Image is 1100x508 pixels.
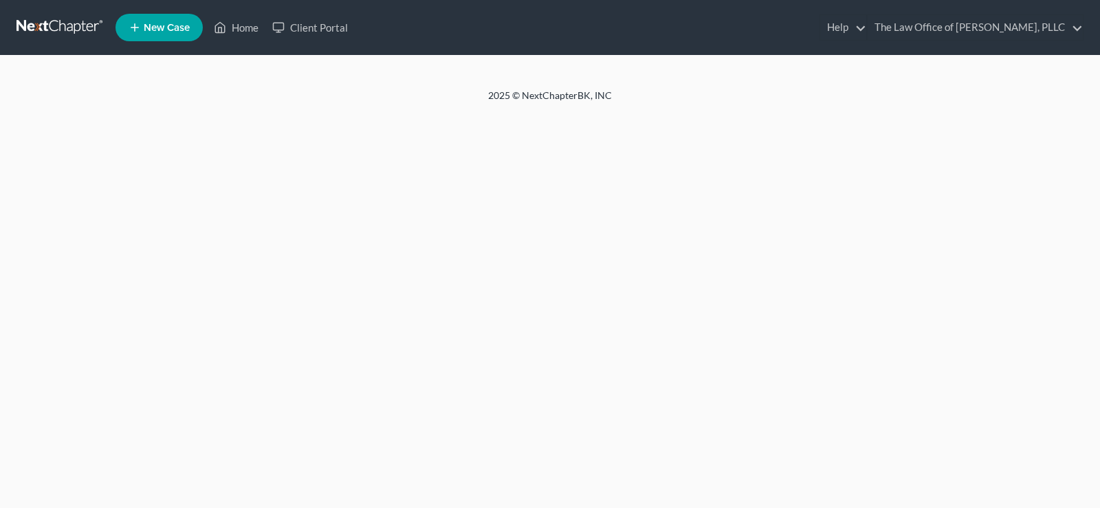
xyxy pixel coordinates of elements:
a: The Law Office of [PERSON_NAME], PLLC [868,15,1083,40]
a: Help [820,15,866,40]
new-legal-case-button: New Case [115,14,203,41]
a: Home [207,15,265,40]
div: 2025 © NextChapterBK, INC [158,89,942,113]
a: Client Portal [265,15,355,40]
